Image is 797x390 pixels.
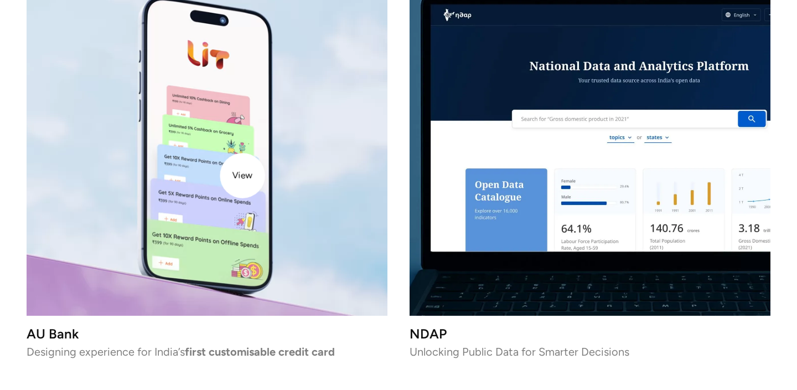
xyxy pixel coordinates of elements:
[27,329,387,338] h3: AU Bank
[185,345,335,358] strong: first customisable credit card
[410,329,770,338] h3: NDAP
[27,348,387,356] p: Designing experience for India’s
[410,348,770,356] p: Unlocking Public Data for Smarter Decisions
